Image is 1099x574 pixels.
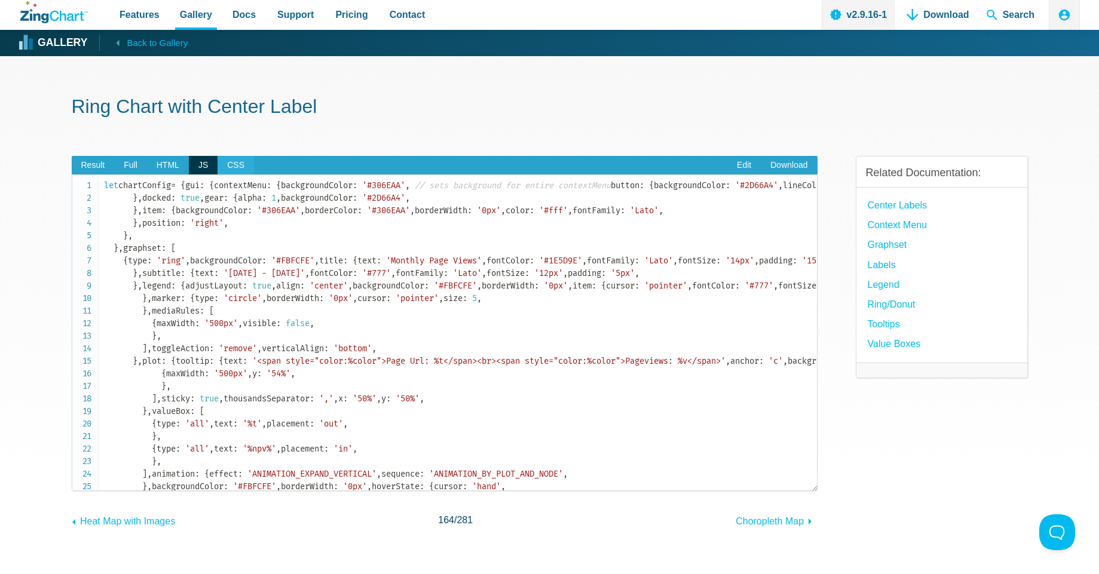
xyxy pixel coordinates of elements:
span: '#306EAA' [367,205,410,216]
span: : [324,444,329,454]
span: true [200,394,219,404]
span: 164 [438,515,454,525]
span: , [137,268,142,278]
span: 'pointer' [396,293,439,303]
span: : [243,281,247,291]
a: Back to Gallery [99,34,188,51]
span: 'ANIMATION_EXPAND_VERTICAL' [247,469,376,479]
span: '#FBFCFE' [271,256,314,266]
span: Heat Map with Images [80,516,175,526]
span: 281 [457,515,473,525]
span: : [257,369,262,379]
span: { [152,444,157,454]
span: '5px' [611,268,635,278]
span: : [200,180,204,191]
span: '14px' [725,256,754,266]
span: '0px' [329,293,353,303]
span: '%npv%' [243,444,276,454]
span: : [267,180,271,191]
span: : [816,281,821,291]
span: : [463,481,467,492]
span: : [620,205,625,216]
span: } [161,381,166,391]
span: 'out' [319,419,343,429]
span: '#1E5D9E' [539,256,582,266]
span: let [104,180,118,191]
span: } [152,331,157,341]
span: 'in' [333,444,353,454]
iframe: Toggle Customer Support [1039,514,1075,550]
span: , [276,444,281,454]
span: Back to Gallery [127,35,188,51]
a: Legend [868,277,899,293]
span: HTML [147,156,189,175]
span: : [467,205,472,216]
span: '50%' [353,394,376,404]
strong: Gallery [38,38,87,48]
span: : [639,180,644,191]
span: , [200,193,204,203]
span: '<span style="color:%color">Page Url: %t</span><br><span style="color:%color">Pageviews: %v</span>' [252,356,725,366]
span: : [725,180,730,191]
span: 'hand' [472,481,501,492]
span: } [142,406,147,416]
span: true [180,193,200,203]
span: , [568,205,573,216]
span: , [147,293,152,303]
span: , [410,205,415,216]
span: : [376,256,381,266]
span: : [161,356,166,366]
span: , [659,205,663,216]
span: : [420,481,424,492]
span: : [195,469,200,479]
span: , [582,256,587,266]
span: '%t' [243,419,262,429]
span: : [161,243,166,253]
span: 'pointer' [644,281,687,291]
span: , [501,205,506,216]
a: Labels [868,257,896,273]
span: } [133,205,137,216]
span: , [477,281,482,291]
span: : [180,268,185,278]
span: { [601,281,606,291]
span: // sets background for entire contextMenu [415,180,611,191]
span: , [137,218,142,228]
span: : [243,356,247,366]
span: : [759,356,764,366]
span: , [405,193,410,203]
span: , [348,281,353,291]
span: : [353,268,357,278]
span: CSS [218,156,254,175]
span: '#306EAA' [257,205,300,216]
span: } [152,456,157,466]
span: , [783,356,788,366]
span: : [171,281,176,291]
span: : [635,281,639,291]
span: , [477,293,482,303]
span: : [262,193,267,203]
span: false [286,318,310,329]
span: '#FBFCFE' [233,481,276,492]
span: : [224,481,228,492]
span: '500px' [204,318,238,329]
span: } [133,356,137,366]
span: { [123,256,128,266]
span: , [563,469,568,479]
span: : [716,256,721,266]
span: 'Lato' [630,205,659,216]
span: , [353,444,357,454]
span: , [118,243,123,253]
a: Ring/Donut [868,296,916,312]
span: : [735,281,740,291]
span: , [209,419,214,429]
span: : [534,281,539,291]
span: Contact [390,7,425,23]
span: 5 [472,293,477,303]
span: 1 [271,193,276,203]
span: : [324,343,329,354]
span: , [687,281,692,291]
span: 'Lato' [453,268,482,278]
span: , [147,481,152,492]
span: 'ring' [157,256,185,266]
